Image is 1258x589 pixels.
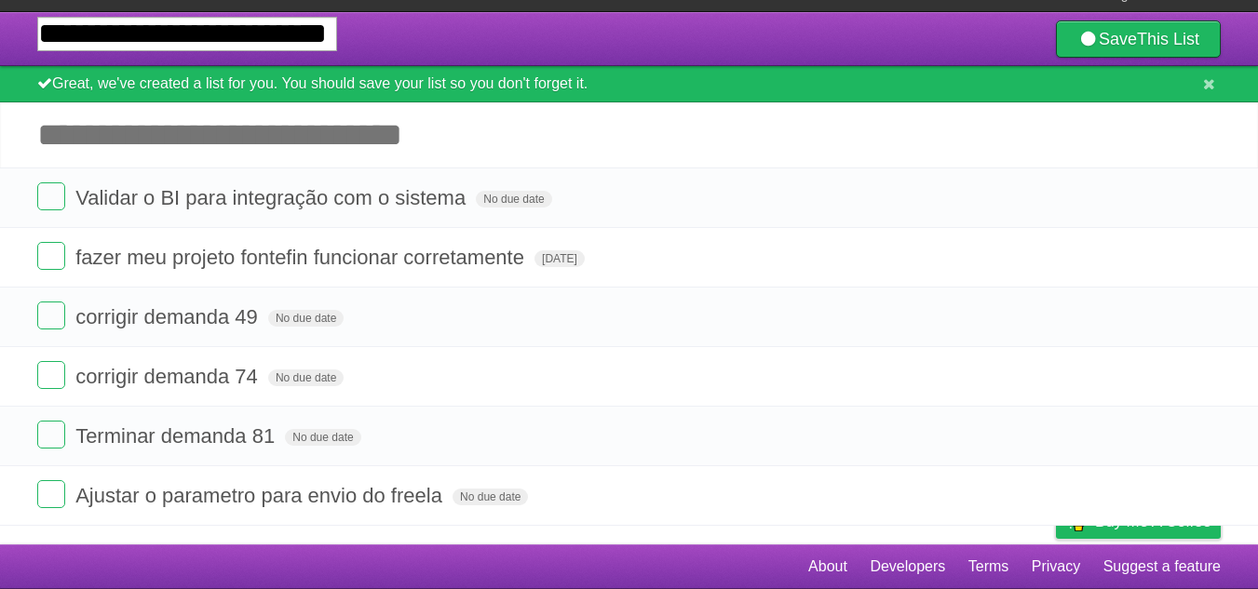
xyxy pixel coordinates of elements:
[37,301,65,329] label: Done
[534,250,585,267] span: [DATE]
[1095,505,1211,538] span: Buy me a coffee
[870,549,945,584] a: Developers
[75,246,529,269] span: fazer meu projeto fontefin funcionar corretamente
[268,369,344,386] span: No due date
[1103,549,1221,584] a: Suggest a feature
[37,361,65,389] label: Done
[75,186,470,209] span: Validar o BI para integração com o sistema
[75,424,279,448] span: Terminar demanda 81
[75,365,263,388] span: corrigir demanda 74
[1032,549,1080,584] a: Privacy
[37,480,65,508] label: Done
[808,549,847,584] a: About
[268,310,344,327] span: No due date
[476,191,551,207] span: No due date
[285,429,360,446] span: No due date
[453,489,528,505] span: No due date
[1137,30,1199,48] b: This List
[968,549,1009,584] a: Terms
[75,305,263,328] span: corrigir demanda 49
[1056,20,1221,58] a: SaveThis List
[37,421,65,448] label: Done
[37,182,65,210] label: Done
[75,484,447,507] span: Ajustar o parametro para envio do freela
[37,242,65,270] label: Done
